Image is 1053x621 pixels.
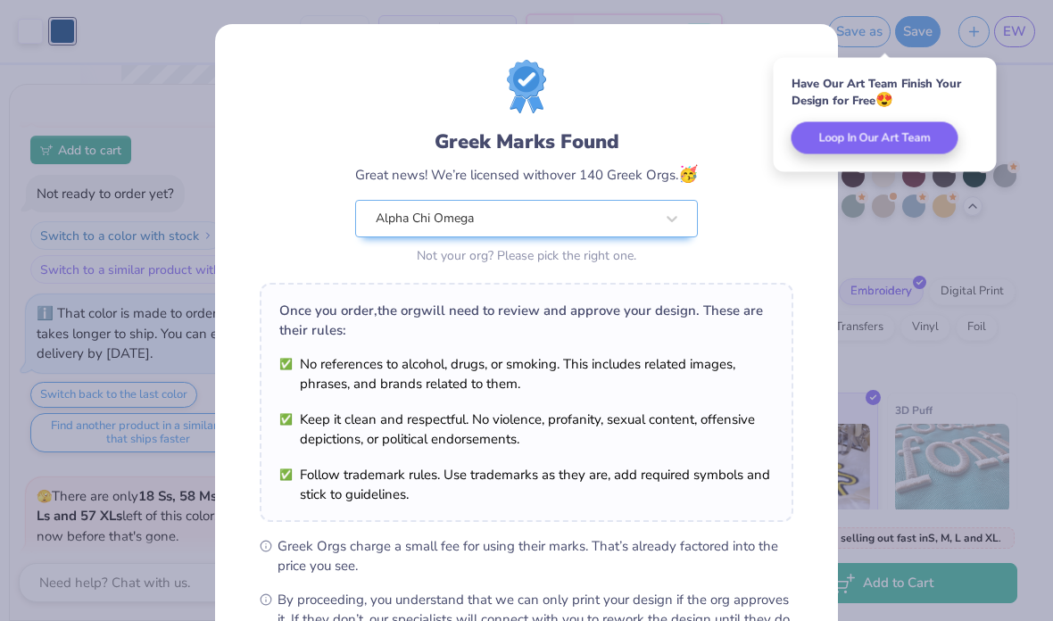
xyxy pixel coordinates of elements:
div: Not your org? Please pick the right one. [355,246,698,265]
li: No references to alcohol, drugs, or smoking. This includes related images, phrases, and brands re... [279,354,774,393]
span: Greek Orgs charge a small fee for using their marks. That’s already factored into the price you see. [278,536,793,575]
div: Great news! We’re licensed with over 140 Greek Orgs. [355,162,698,186]
li: Follow trademark rules. Use trademarks as they are, add required symbols and stick to guidelines. [279,465,774,504]
button: Loop In Our Art Team [792,122,958,154]
li: Keep it clean and respectful. No violence, profanity, sexual content, offensive depictions, or po... [279,410,774,449]
span: 🥳 [678,163,698,185]
img: license-marks-badge.png [507,60,546,113]
div: Have Our Art Team Finish Your Design for Free [792,76,979,109]
div: Once you order, the org will need to review and approve your design. These are their rules: [279,301,774,340]
div: Greek Marks Found [355,128,698,156]
span: 😍 [875,90,893,110]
